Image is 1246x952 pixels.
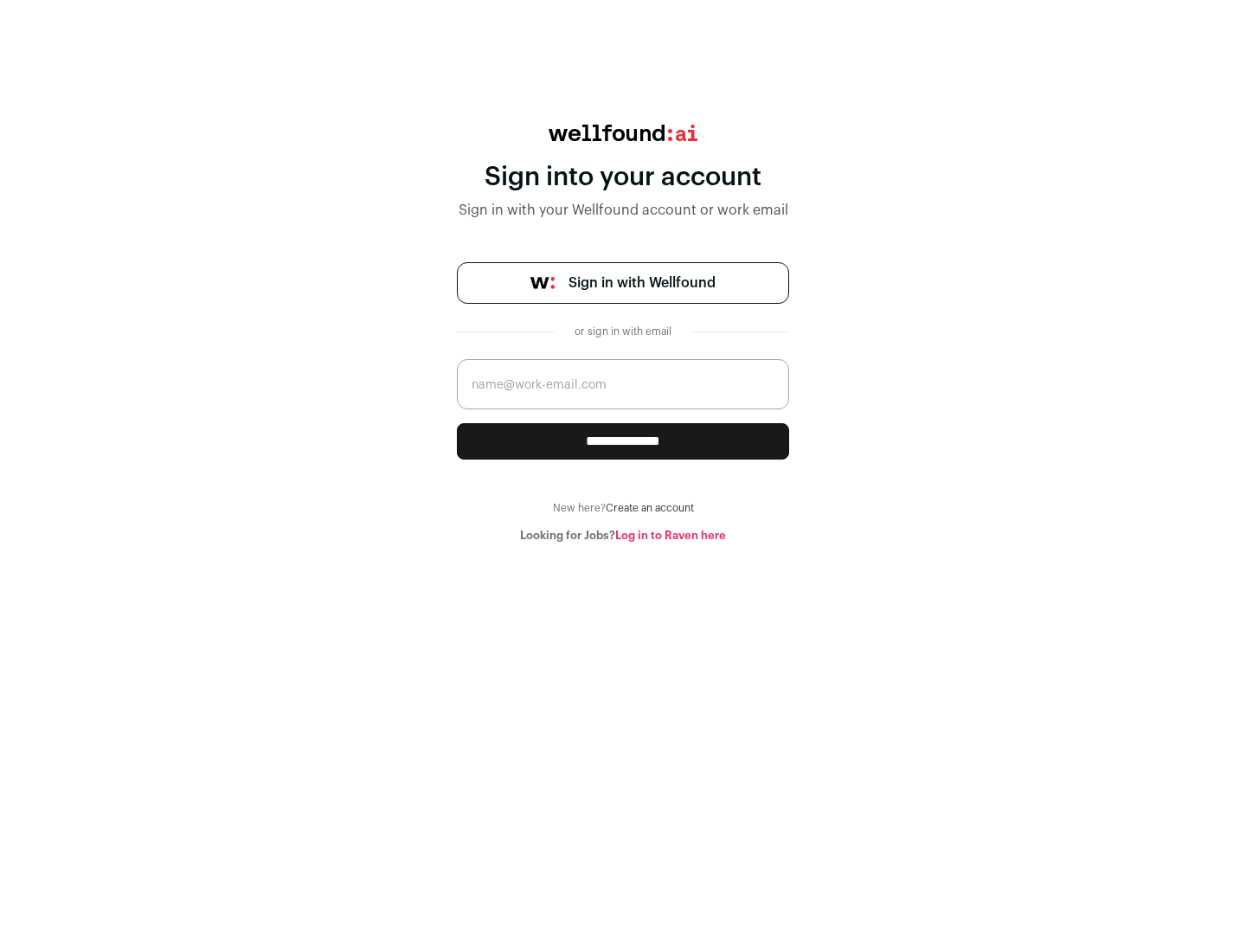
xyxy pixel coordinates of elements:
[457,501,789,515] div: New here?
[457,359,789,409] input: name@work-email.com
[457,162,789,193] div: Sign into your account
[568,273,716,293] span: Sign in with Wellfound
[615,530,726,541] a: Log in to Raven here
[457,200,789,221] div: Sign in with your Wellfound account or work email
[549,125,697,141] img: wellfound:ai
[568,325,678,338] div: or sign in with email
[457,529,789,543] div: Looking for Jobs?
[530,277,555,289] img: wellfound-symbol-flush-black-fb3c872781a75f747ccb3a119075da62bfe97bd399995f84a933054e44a575c4.png
[606,503,694,513] a: Create an account
[457,262,789,304] a: Sign in with Wellfound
